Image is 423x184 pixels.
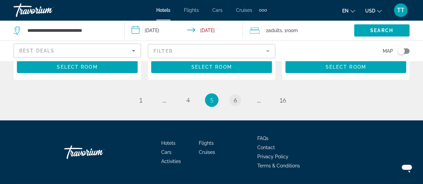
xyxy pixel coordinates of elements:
[184,7,199,13] a: Flights
[17,61,138,73] button: Select Room
[19,47,135,55] mat-select: Sort by
[370,28,393,33] span: Search
[14,1,81,19] a: Travorium
[151,63,272,70] a: Select Room
[210,96,213,104] span: 5
[396,157,418,179] iframe: Button to launch messaging window
[186,96,190,104] span: 4
[64,142,132,162] a: Travorium
[286,28,298,33] span: Room
[139,96,142,104] span: 1
[365,6,382,16] button: Change currency
[236,7,252,13] a: Cruises
[19,48,54,53] span: Best Deals
[257,96,261,104] span: ...
[257,154,288,159] a: Privacy Policy
[57,64,97,70] span: Select Room
[212,7,222,13] a: Cars
[243,20,354,41] button: Travelers: 2 adults, 0 children
[266,26,282,35] span: 2
[325,64,366,70] span: Select Room
[161,149,171,155] a: Cars
[162,96,166,104] span: ...
[156,7,170,13] a: Hotels
[354,24,409,37] button: Search
[151,61,272,73] button: Select Room
[365,8,375,14] span: USD
[199,140,214,146] a: Flights
[257,145,275,150] a: Contact
[191,64,232,70] span: Select Room
[342,6,355,16] button: Change language
[199,149,215,155] a: Cruises
[393,48,409,54] button: Toggle map
[383,46,393,56] span: Map
[397,7,404,14] span: TT
[234,96,237,104] span: 6
[392,3,409,17] button: User Menu
[285,61,406,73] button: Select Room
[285,63,406,70] a: Select Room
[14,93,409,107] nav: Pagination
[257,136,268,141] a: FAQs
[257,163,300,168] a: Terms & Conditions
[282,26,298,35] span: , 1
[268,28,282,33] span: Adults
[125,20,243,41] button: Check-in date: Sep 10, 2026 Check-out date: Sep 12, 2026
[161,140,175,146] a: Hotels
[161,159,181,164] a: Activities
[259,5,267,16] button: Extra navigation items
[148,44,275,59] button: Filter
[17,63,138,70] a: Select Room
[342,8,349,14] span: en
[279,96,286,104] span: 16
